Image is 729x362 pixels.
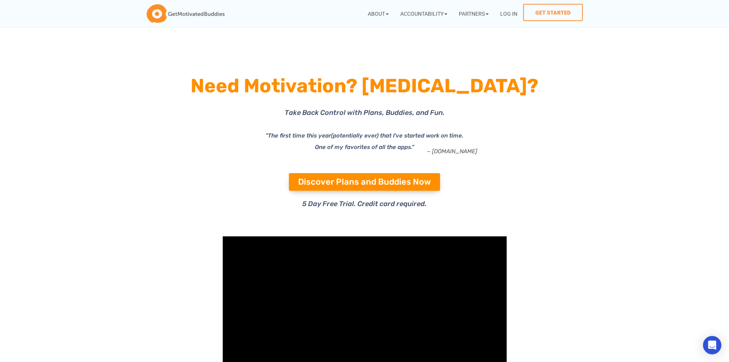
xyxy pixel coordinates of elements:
[523,4,583,21] a: Get Started
[285,108,445,117] span: Take Back Control with Plans, Buddies, and Fun.
[494,4,523,23] a: Log In
[362,4,395,23] a: About
[158,72,571,100] h1: Need Motivation? [MEDICAL_DATA]?
[147,4,225,23] img: GetMotivatedBuddies
[315,132,463,151] i: (potentially ever) that I've started work on time. One of my favorites of all the apps."
[289,173,440,191] a: Discover Plans and Buddies Now
[266,132,331,139] i: "The first time this year
[453,4,494,23] a: Partners
[703,336,721,354] div: Open Intercom Messenger
[298,178,431,186] span: Discover Plans and Buddies Now
[427,148,477,155] a: – [DOMAIN_NAME]
[395,4,453,23] a: Accountability
[302,200,427,208] span: 5 Day Free Trial. Credit card required.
